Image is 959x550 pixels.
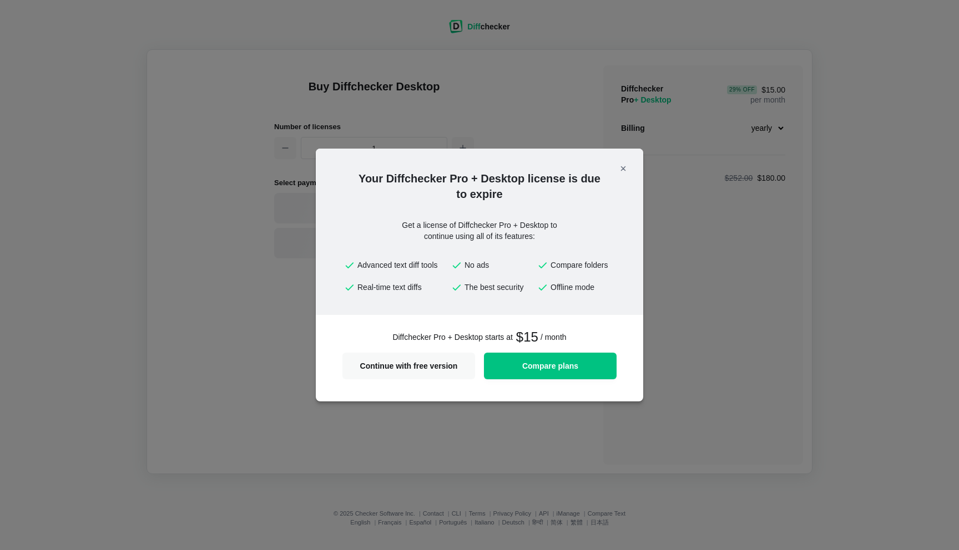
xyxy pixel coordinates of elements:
button: Continue with free version [342,353,475,379]
span: No ads [465,259,531,271]
span: Advanced text diff tools [357,259,445,271]
h2: Your Diffchecker Pro + Desktop license is due to expire [316,171,643,202]
span: Offline mode [551,282,615,293]
span: The best security [465,282,531,293]
span: Compare folders [551,259,615,271]
a: Compare plans [484,353,617,379]
div: Get a license of Diffchecker Pro + Desktop to continue using all of its features: [380,220,579,242]
span: / month [541,332,567,343]
span: Compare plans [491,362,610,370]
span: Real-time text diffs [357,282,445,293]
span: Continue with free version [349,362,468,370]
span: $15 [515,328,538,346]
button: Close modal [614,160,632,177]
span: Diffchecker Pro + Desktop starts at [392,332,512,343]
